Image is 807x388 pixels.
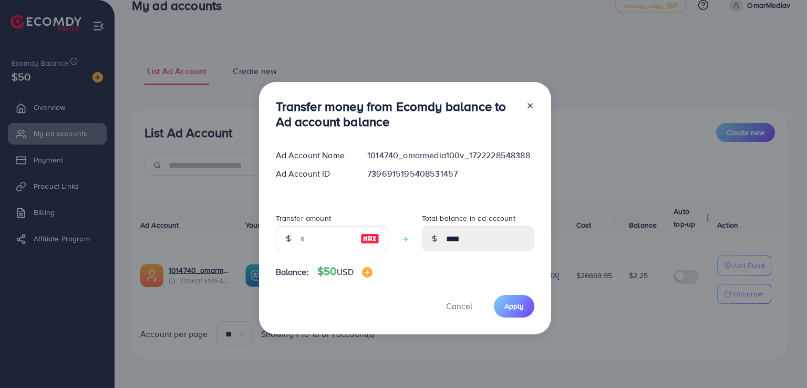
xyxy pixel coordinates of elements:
div: Ad Account Name [267,149,359,161]
button: Cancel [433,295,485,318]
img: image [360,232,379,245]
h4: $50 [317,265,373,278]
label: Total balance in ad account [422,213,515,223]
img: image [362,267,373,278]
button: Apply [494,295,534,318]
div: Ad Account ID [267,168,359,180]
span: Cancel [446,300,472,312]
div: 1014740_omarmedia100v_1722228548388 [359,149,542,161]
div: 7396915195408531457 [359,168,542,180]
span: USD [337,266,353,278]
label: Transfer amount [276,213,331,223]
h3: Transfer money from Ecomdy balance to Ad account balance [276,99,518,129]
span: Balance: [276,266,309,278]
span: Apply [504,301,524,311]
iframe: Chat [762,341,799,380]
